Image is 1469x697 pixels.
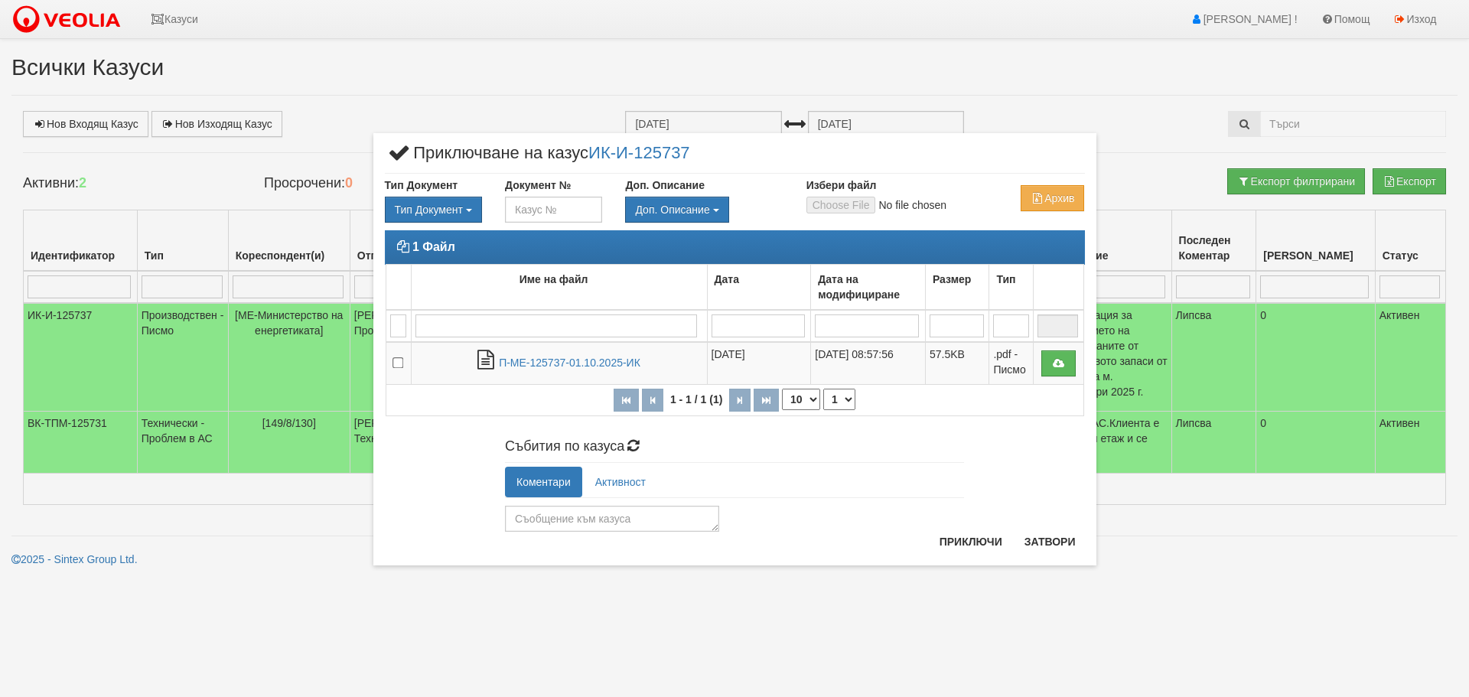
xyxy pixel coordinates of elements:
a: Коментари [505,467,582,497]
td: : No sort applied, activate to apply an ascending sort [1034,264,1083,310]
td: 57.5KB [925,342,989,385]
button: Приключи [930,529,1011,554]
td: [DATE] [707,342,811,385]
button: Предишна страница [642,389,663,412]
button: Тип Документ [385,197,482,223]
span: Доп. Описание [635,204,709,216]
label: Избери файл [806,178,877,193]
td: [DATE] 08:57:56 [811,342,926,385]
span: 1 - 1 / 1 (1) [666,393,726,405]
span: Приключване на казус [385,145,690,173]
b: Тип [996,273,1015,285]
a: П-МЕ-125737-01.10.2025-ИК [499,357,640,369]
td: Тип: No sort applied, activate to apply an ascending sort [989,264,1034,310]
span: Тип Документ [395,204,463,216]
td: .pdf - Писмо [989,342,1034,385]
a: Активност [584,467,657,497]
td: : No sort applied, activate to apply an ascending sort [386,264,411,310]
select: Брой редове на страница [782,389,820,410]
b: Дата на модифициране [818,273,900,301]
button: Архив [1021,185,1084,211]
input: Казус № [505,197,602,223]
div: Двоен клик, за изчистване на избраната стойност. [625,197,783,223]
label: Доп. Описание [625,178,704,193]
button: Доп. Описание [625,197,728,223]
label: Тип Документ [385,178,458,193]
button: Затвори [1015,529,1085,554]
label: Документ № [505,178,571,193]
b: Размер [933,273,971,285]
td: Име на файл: No sort applied, activate to apply an ascending sort [411,264,707,310]
button: Първа страница [614,389,639,412]
strong: 1 Файл [412,240,455,253]
h4: Събития по казуса [505,439,964,454]
td: Дата: No sort applied, activate to apply an ascending sort [707,264,811,310]
select: Страница номер [823,389,855,410]
input: Избор на файл, който да бъде прикачен към имейла за приключване на казуса. [392,357,405,370]
button: Последна страница [754,389,779,412]
b: Дата [715,273,739,285]
tr: П-МЕ-125737-01.10.2025-ИК.pdf - Писмо [386,342,1083,385]
b: Име на файл [520,273,588,285]
div: Двоен клик, за изчистване на избраната стойност. [385,197,482,223]
button: Следваща страница [729,389,751,412]
td: Размер: No sort applied, activate to apply an ascending sort [925,264,989,310]
a: ИК-И-125737 [588,142,690,161]
td: Дата на модифициране: No sort applied, activate to apply an ascending sort [811,264,926,310]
